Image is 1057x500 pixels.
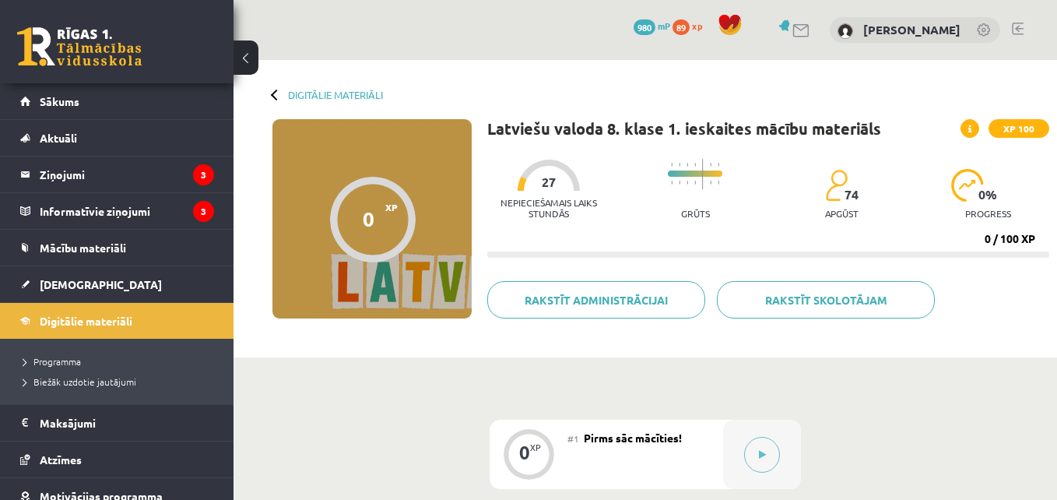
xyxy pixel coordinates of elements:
a: Informatīvie ziņojumi3 [20,193,214,229]
img: icon-short-line-57e1e144782c952c97e751825c79c345078a6d821885a25fce030b3d8c18986b.svg [671,181,672,185]
p: Grūts [681,208,710,219]
a: Maksājumi [20,405,214,441]
img: icon-short-line-57e1e144782c952c97e751825c79c345078a6d821885a25fce030b3d8c18986b.svg [687,163,688,167]
a: Atzīmes [20,442,214,477]
img: icon-short-line-57e1e144782c952c97e751825c79c345078a6d821885a25fce030b3d8c18986b.svg [687,181,688,185]
span: XP [385,202,398,213]
a: Sākums [20,83,214,119]
span: XP 100 [989,119,1049,138]
span: 89 [672,19,690,35]
img: icon-short-line-57e1e144782c952c97e751825c79c345078a6d821885a25fce030b3d8c18986b.svg [671,163,672,167]
a: Mācību materiāli [20,230,214,266]
a: Rakstīt skolotājam [717,281,935,319]
span: 74 [845,188,859,202]
img: icon-short-line-57e1e144782c952c97e751825c79c345078a6d821885a25fce030b3d8c18986b.svg [710,181,711,185]
div: XP [530,443,541,452]
span: Pirms sāc mācīties! [584,431,682,445]
a: Digitālie materiāli [20,303,214,339]
span: #1 [567,432,579,445]
legend: Maksājumi [40,405,214,441]
a: Rīgas 1. Tālmācības vidusskola [17,27,142,66]
img: icon-progress-161ccf0a02000e728c5f80fcf4c31c7af3da0e1684b2b1d7c360e028c24a22f1.svg [951,169,985,202]
span: Aktuāli [40,131,77,145]
img: Elizabete Kaupere [838,23,853,39]
span: xp [692,19,702,32]
a: Digitālie materiāli [288,89,383,100]
img: icon-short-line-57e1e144782c952c97e751825c79c345078a6d821885a25fce030b3d8c18986b.svg [718,181,719,185]
img: icon-short-line-57e1e144782c952c97e751825c79c345078a6d821885a25fce030b3d8c18986b.svg [679,163,680,167]
a: Rakstīt administrācijai [487,281,705,319]
a: 89 xp [672,19,710,32]
span: Atzīmes [40,452,82,467]
img: icon-short-line-57e1e144782c952c97e751825c79c345078a6d821885a25fce030b3d8c18986b.svg [710,163,711,167]
span: Digitālie materiāli [40,314,132,328]
span: Sākums [40,94,79,108]
i: 3 [193,164,214,185]
span: 0 % [978,188,998,202]
p: progress [965,208,1011,219]
img: icon-short-line-57e1e144782c952c97e751825c79c345078a6d821885a25fce030b3d8c18986b.svg [694,163,696,167]
p: apgūst [825,208,859,219]
img: students-c634bb4e5e11cddfef0936a35e636f08e4e9abd3cc4e673bd6f9a4125e45ecb1.svg [825,169,848,202]
legend: Informatīvie ziņojumi [40,193,214,229]
a: Biežāk uzdotie jautājumi [23,375,218,389]
a: [PERSON_NAME] [863,22,960,37]
span: 980 [634,19,655,35]
span: mP [658,19,670,32]
a: Aktuāli [20,120,214,156]
img: icon-short-line-57e1e144782c952c97e751825c79c345078a6d821885a25fce030b3d8c18986b.svg [718,163,719,167]
a: Programma [23,354,218,368]
a: [DEMOGRAPHIC_DATA] [20,266,214,302]
span: 27 [542,175,556,189]
h1: Latviešu valoda 8. klase 1. ieskaites mācību materiāls [487,119,881,138]
span: Mācību materiāli [40,241,126,255]
span: Programma [23,355,81,368]
span: [DEMOGRAPHIC_DATA] [40,277,162,291]
img: icon-short-line-57e1e144782c952c97e751825c79c345078a6d821885a25fce030b3d8c18986b.svg [679,181,680,185]
img: icon-long-line-d9ea69661e0d244f92f715978eff75569469978d946b2353a9bb055b3ed8787d.svg [702,159,704,189]
a: Ziņojumi3 [20,157,214,192]
i: 3 [193,201,214,222]
img: icon-short-line-57e1e144782c952c97e751825c79c345078a6d821885a25fce030b3d8c18986b.svg [694,181,696,185]
span: Biežāk uzdotie jautājumi [23,375,136,388]
div: 0 [363,207,374,231]
legend: Ziņojumi [40,157,214,192]
a: 980 mP [634,19,670,32]
div: 0 [519,445,530,460]
p: Nepieciešamais laiks stundās [487,197,610,219]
